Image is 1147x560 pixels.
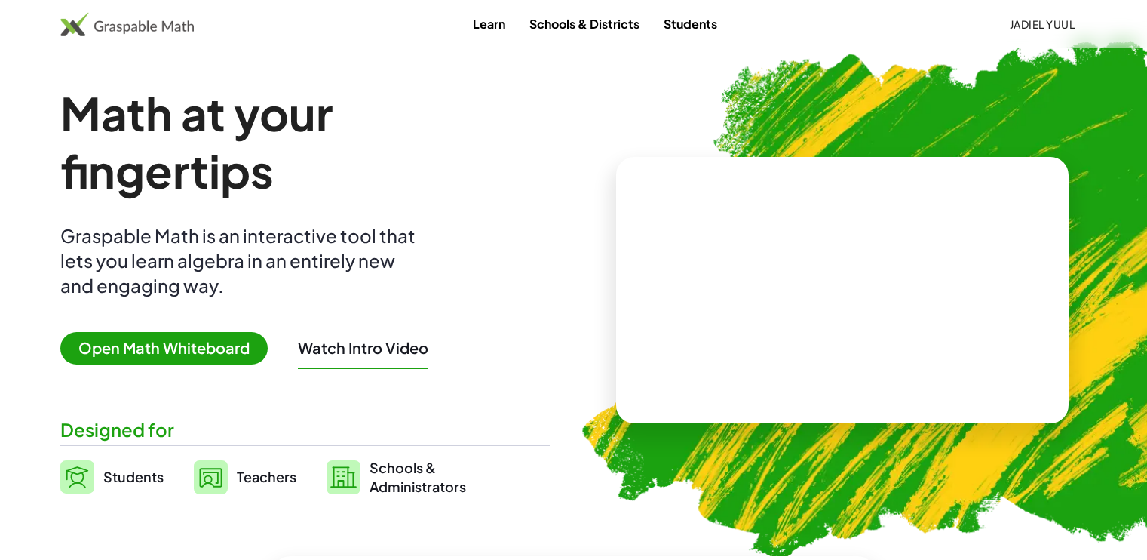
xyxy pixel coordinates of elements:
[194,458,296,496] a: Teachers
[60,460,94,494] img: svg%3e
[517,10,652,38] a: Schools & Districts
[327,460,360,494] img: svg%3e
[997,11,1087,38] button: JADIEL YUUL
[60,458,164,496] a: Students
[237,468,296,485] span: Teachers
[103,468,164,485] span: Students
[60,332,268,365] span: Open Math Whiteboard
[60,417,550,442] div: Designed for
[298,338,428,358] button: Watch Intro Video
[60,341,280,357] a: Open Math Whiteboard
[461,10,517,38] a: Learn
[194,460,228,494] img: svg%3e
[729,234,955,347] video: What is this? This is dynamic math notation. Dynamic math notation plays a central role in how Gr...
[1009,17,1075,31] span: JADIEL YUUL
[370,458,466,496] span: Schools & Administrators
[60,223,422,298] div: Graspable Math is an interactive tool that lets you learn algebra in an entirely new and engaging...
[327,458,466,496] a: Schools &Administrators
[652,10,729,38] a: Students
[60,85,540,199] h1: Math at your fingertips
